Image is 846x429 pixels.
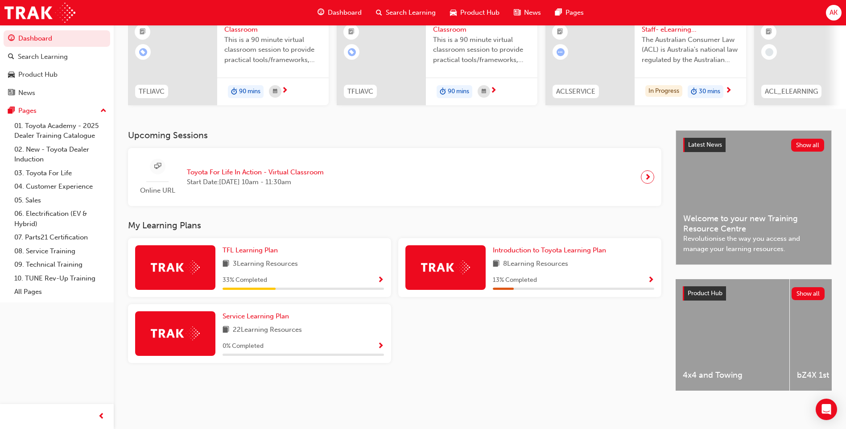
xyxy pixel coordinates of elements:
span: Service Learning Plan [223,312,289,320]
span: up-icon [100,105,107,117]
a: search-iconSearch Learning [369,4,443,22]
a: 01. Toyota Academy - 2025 Dealer Training Catalogue [11,119,110,143]
span: prev-icon [98,411,105,422]
span: duration-icon [440,86,446,98]
a: Search Learning [4,49,110,65]
a: news-iconNews [507,4,548,22]
span: booktick-icon [348,26,355,38]
span: learningRecordVerb_ENROLL-icon [139,48,147,56]
span: learningRecordVerb_ENROLL-icon [348,48,356,56]
div: In Progress [645,85,682,97]
span: TFLIAVC [139,87,165,97]
span: News [524,8,541,18]
span: Revolutionise the way you access and manage your learning resources. [683,234,824,254]
a: 04. Customer Experience [11,180,110,194]
img: Trak [151,326,200,340]
span: book-icon [493,259,499,270]
a: Service Learning Plan [223,311,293,322]
a: Product Hub [4,66,110,83]
img: Trak [151,260,200,274]
span: 4x4 and Towing [683,370,782,380]
span: 22 Learning Resources [233,325,302,336]
span: duration-icon [231,86,237,98]
span: Start Date: [DATE] 10am - 11:30am [187,177,324,187]
button: Show Progress [377,275,384,286]
span: news-icon [8,89,15,97]
span: calendar-icon [482,86,486,97]
span: next-icon [644,171,651,183]
button: Show all [792,287,825,300]
span: Show Progress [377,342,384,351]
span: booktick-icon [766,26,772,38]
span: calendar-icon [273,86,277,97]
div: Product Hub [18,70,58,80]
span: TFLIAVC [347,87,373,97]
span: Online URL [135,186,180,196]
span: guage-icon [318,7,324,18]
span: book-icon [223,259,229,270]
img: Trak [4,3,75,23]
span: car-icon [450,7,457,18]
span: booktick-icon [140,26,146,38]
a: pages-iconPages [548,4,591,22]
span: AK [829,8,838,18]
span: pages-icon [8,107,15,115]
span: 13 % Completed [493,275,537,285]
span: duration-icon [691,86,697,98]
a: All Pages [11,285,110,299]
span: next-icon [281,87,288,95]
a: Product HubShow all [683,286,825,301]
a: guage-iconDashboard [310,4,369,22]
a: 05. Sales [11,194,110,207]
span: pages-icon [555,7,562,18]
span: 8 Learning Resources [503,259,568,270]
span: Dashboard [328,8,362,18]
span: This is a 90 minute virtual classroom session to provide practical tools/frameworks, behaviours a... [224,35,322,65]
a: Latest NewsShow all [683,138,824,152]
span: Pages [565,8,584,18]
div: Open Intercom Messenger [816,399,837,420]
a: 06. Electrification (EV & Hybrid) [11,207,110,231]
button: AK [826,5,842,21]
span: Product Hub [688,289,722,297]
span: search-icon [376,7,382,18]
span: book-icon [223,325,229,336]
span: 90 mins [239,87,260,97]
a: Online URLToyota For Life In Action - Virtual ClassroomStart Date:[DATE] 10am - 11:30am [135,155,654,199]
span: ACLSERVICE [556,87,595,97]
span: guage-icon [8,35,15,43]
span: 33 % Completed [223,275,267,285]
button: Pages [4,103,110,119]
a: 03. Toyota For Life [11,166,110,180]
span: booktick-icon [557,26,563,38]
span: learningRecordVerb_ATTEMPT-icon [557,48,565,56]
a: Introduction to Toyota Learning Plan [493,245,610,256]
a: News [4,85,110,101]
div: Pages [18,106,37,116]
a: 09. Technical Training [11,258,110,272]
a: 07. Parts21 Certification [11,231,110,244]
span: 3 Learning Resources [233,259,298,270]
div: News [18,88,35,98]
span: The Australian Consumer Law (ACL) is Australia's national law regulated by the Australian Competi... [642,35,739,65]
span: next-icon [725,87,732,95]
a: Dashboard [4,30,110,47]
a: TFL Learning Plan [223,245,281,256]
span: search-icon [8,53,14,61]
span: This is a 90 minute virtual classroom session to provide practical tools/frameworks, behaviours a... [433,35,530,65]
h3: Upcoming Sessions [128,130,661,140]
span: news-icon [514,7,520,18]
button: Show Progress [648,275,654,286]
span: Product Hub [460,8,499,18]
span: car-icon [8,71,15,79]
span: Show Progress [648,276,654,285]
span: Show Progress [377,276,384,285]
span: sessionType_ONLINE_URL-icon [154,161,161,172]
span: Search Learning [386,8,436,18]
span: TFL Learning Plan [223,246,278,254]
a: 4x4 and Towing [676,279,789,391]
img: Trak [421,260,470,274]
a: 08. Service Training [11,244,110,258]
